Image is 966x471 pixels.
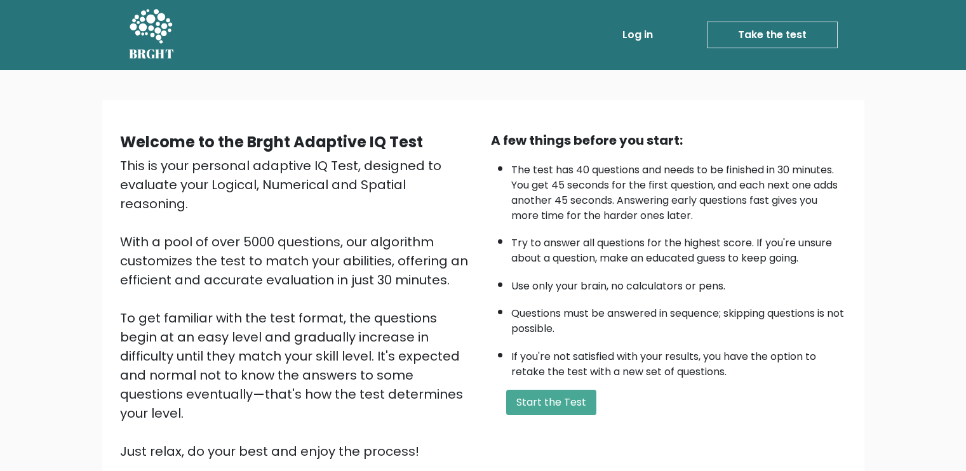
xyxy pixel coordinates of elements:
[506,390,596,415] button: Start the Test
[511,343,847,380] li: If you're not satisfied with your results, you have the option to retake the test with a new set ...
[120,156,476,461] div: This is your personal adaptive IQ Test, designed to evaluate your Logical, Numerical and Spatial ...
[511,156,847,223] li: The test has 40 questions and needs to be finished in 30 minutes. You get 45 seconds for the firs...
[129,46,175,62] h5: BRGHT
[120,131,423,152] b: Welcome to the Brght Adaptive IQ Test
[707,22,838,48] a: Take the test
[511,300,847,336] li: Questions must be answered in sequence; skipping questions is not possible.
[129,5,175,65] a: BRGHT
[511,272,847,294] li: Use only your brain, no calculators or pens.
[491,131,847,150] div: A few things before you start:
[617,22,658,48] a: Log in
[511,229,847,266] li: Try to answer all questions for the highest score. If you're unsure about a question, make an edu...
